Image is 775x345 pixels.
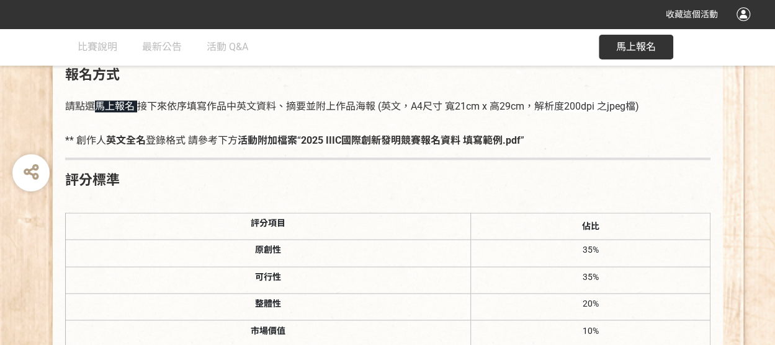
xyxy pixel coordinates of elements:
span: 請點選 [65,100,95,112]
strong: 英文全名 [106,134,146,146]
span: 整體性 [255,298,281,308]
a: 活動 Q&A [207,28,248,66]
span: 解析度200dpi 之jpeg檔 [534,100,635,112]
a: 最新公告 [142,28,182,66]
p: 10% [475,324,706,337]
th: 佔比 [471,213,710,240]
span: 收藏這個活動 [666,9,718,19]
p: 20% [475,297,706,310]
span: “ ” [297,134,524,146]
p: 35% [475,243,706,256]
strong: 報名方式 [65,67,120,82]
p: 評分項目 [69,217,467,230]
p: 市場價值 [69,324,467,337]
a: 比賽說明 [78,28,117,66]
span: 馬上報名 [95,100,135,112]
p: 原創性 [69,243,467,256]
p: 35% [475,270,706,283]
span: 最新公告 [142,41,182,53]
strong: 活動附加檔案 [238,134,297,146]
span: 可行性 [255,271,281,281]
span: ) [635,100,639,112]
span: ** 創作人 登錄格式 請參考下方 [65,134,238,146]
button: 馬上報名 [599,35,673,59]
span: 比賽說明 [78,41,117,53]
strong: 評分標準 [65,172,120,188]
span: 馬上報名 [616,41,656,53]
span: 接下來依序填寫作品中英文資料、摘要並附上作品海報 (英文，A4尺寸 寬21cm x 高29cm， [137,100,534,112]
strong: 2025 IIIC國際創新發明競賽報名資料 填寫範例.pdf [301,134,521,146]
span: 活動 Q&A [207,41,248,53]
